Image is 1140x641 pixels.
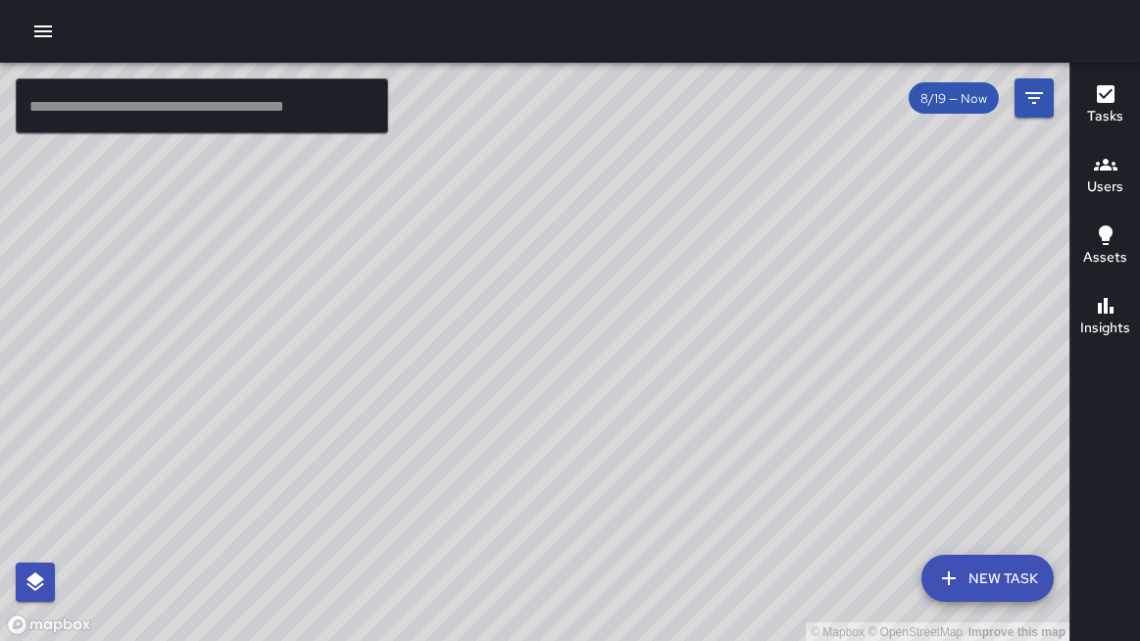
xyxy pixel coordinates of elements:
[1070,212,1140,282] button: Assets
[1087,106,1123,127] h6: Tasks
[1083,247,1127,269] h6: Assets
[1070,71,1140,141] button: Tasks
[921,555,1054,602] button: New Task
[909,90,999,107] span: 8/19 — Now
[1070,141,1140,212] button: Users
[1070,282,1140,353] button: Insights
[1080,318,1130,339] h6: Insights
[1087,176,1123,198] h6: Users
[1015,78,1054,118] button: Filters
